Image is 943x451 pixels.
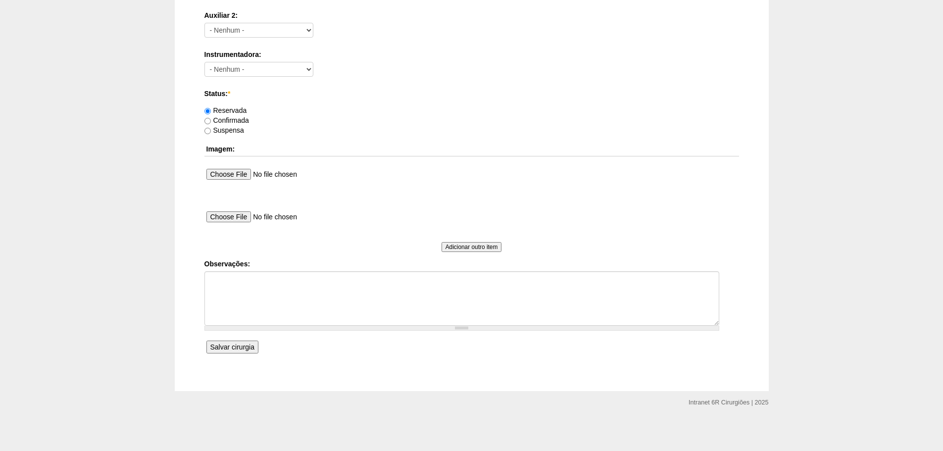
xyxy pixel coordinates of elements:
label: Suspensa [204,126,244,134]
label: Auxiliar 2: [204,10,739,20]
label: Instrumentadora: [204,50,739,59]
span: Este campo é obrigatório. [228,90,230,98]
label: Status: [204,89,739,99]
input: Suspensa [204,128,211,134]
input: Adicionar outro item [442,242,502,252]
label: Reservada [204,106,247,114]
th: Imagem: [204,142,739,156]
label: Observações: [204,259,739,269]
label: Confirmada [204,116,249,124]
input: Salvar cirurgia [206,341,258,353]
input: Confirmada [204,118,211,124]
input: Reservada [204,108,211,114]
div: Intranet 6R Cirurgiões | 2025 [689,398,768,407]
